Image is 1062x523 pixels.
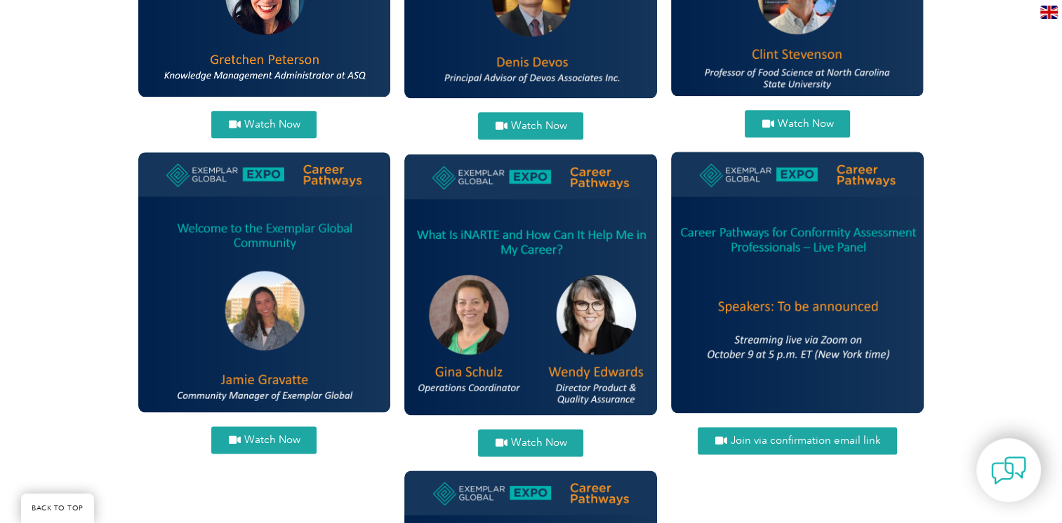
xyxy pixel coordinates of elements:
img: NY [671,151,924,413]
a: Watch Now [211,111,317,138]
a: Watch Now [211,426,317,454]
img: en [1040,6,1058,19]
a: Watch Now [478,112,583,140]
span: Join via confirmation email link [730,435,880,446]
span: Watch Now [244,435,300,445]
span: Watch Now [244,119,300,130]
span: Watch Now [777,118,833,129]
span: Watch Now [510,437,566,448]
span: Watch Now [510,121,566,131]
a: Watch Now [745,110,850,137]
a: Join via confirmation email link [698,427,897,454]
a: BACK TO TOP [21,494,94,523]
img: gina and wendy [404,154,657,416]
img: contact-chat.png [991,453,1026,488]
a: Watch Now [478,429,583,456]
img: jamie [138,152,391,412]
